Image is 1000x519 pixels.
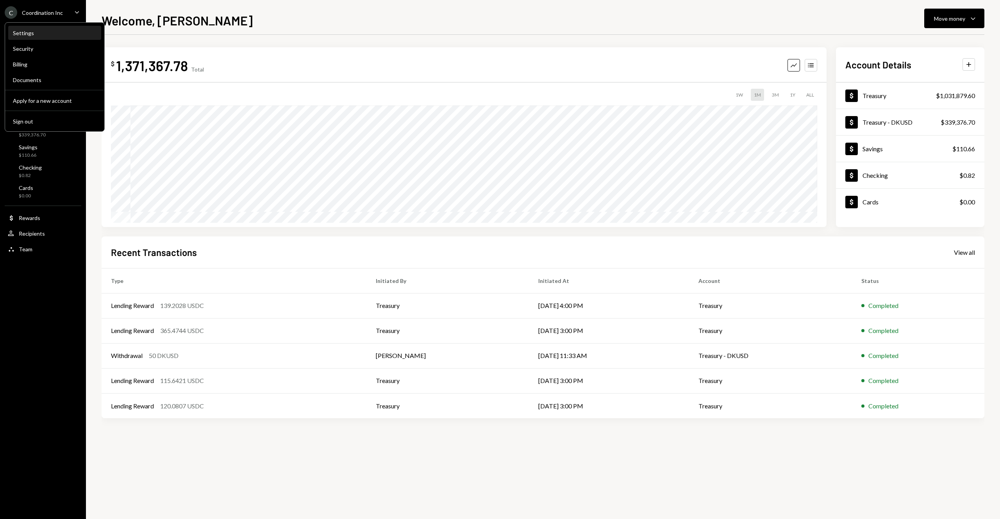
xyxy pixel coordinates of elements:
div: Lending Reward [111,301,154,310]
div: $339,376.70 [19,132,64,138]
div: $ [111,60,114,68]
a: Treasury - DKUSD$339,376.70 [836,109,984,135]
a: Team [5,242,81,256]
div: 3M [769,89,782,101]
div: C [5,6,17,19]
div: $1,031,879.60 [936,91,975,100]
div: Completed [868,351,898,360]
div: Savings [19,144,37,150]
td: Treasury [366,393,529,418]
a: Treasury$1,031,879.60 [836,82,984,109]
th: Initiated By [366,268,529,293]
th: Type [102,268,366,293]
div: Documents [13,77,96,83]
a: Settings [8,26,101,40]
div: Total [191,66,204,73]
button: Apply for a new account [8,94,101,108]
div: Settings [13,30,96,36]
div: Completed [868,401,898,411]
td: [DATE] 11:33 AM [529,343,689,368]
div: View all [954,249,975,256]
div: $110.66 [19,152,37,159]
div: Coordination Inc [22,9,63,16]
a: Savings$110.66 [836,136,984,162]
div: $0.82 [959,171,975,180]
div: $0.00 [19,193,33,199]
div: Rewards [19,215,40,221]
td: [PERSON_NAME] [366,343,529,368]
th: Status [852,268,984,293]
a: Billing [8,57,101,71]
a: Cards$0.00 [836,189,984,215]
button: Move money [924,9,984,28]
h2: Account Details [845,58,911,71]
div: Lending Reward [111,401,154,411]
td: Treasury [366,293,529,318]
a: Cards$0.00 [5,182,81,201]
div: Completed [868,301,898,310]
div: Team [19,246,32,252]
td: [DATE] 3:00 PM [529,318,689,343]
a: Rewards [5,211,81,225]
div: $110.66 [952,144,975,154]
a: Security [8,41,101,55]
h1: Welcome, [PERSON_NAME] [102,13,253,28]
div: Savings [862,145,883,152]
td: [DATE] 3:00 PM [529,393,689,418]
td: Treasury [689,318,852,343]
td: Treasury [366,318,529,343]
a: Recipients [5,226,81,240]
a: Checking$0.82 [836,162,984,188]
div: Cards [19,184,33,191]
div: Checking [862,172,888,179]
div: ALL [803,89,817,101]
div: Treasury - DKUSD [862,118,912,126]
div: Move money [934,14,965,23]
td: Treasury [366,368,529,393]
div: 50 DKUSD [149,351,179,360]
div: Recipients [19,230,45,237]
th: Initiated At [529,268,689,293]
a: Documents [8,73,101,87]
div: Completed [868,376,898,385]
div: Lending Reward [111,326,154,335]
div: 115.6421 USDC [160,376,204,385]
div: 1,371,367.78 [116,57,188,74]
div: 1Y [787,89,798,101]
a: View all [954,248,975,256]
td: Treasury - DKUSD [689,343,852,368]
div: 365.4744 USDC [160,326,204,335]
div: Cards [862,198,879,206]
div: $339,376.70 [941,118,975,127]
div: Security [13,45,96,52]
div: $0.82 [19,172,42,179]
th: Account [689,268,852,293]
div: $0.00 [959,197,975,207]
div: Withdrawal [111,351,143,360]
div: Sign out [13,118,96,125]
td: [DATE] 4:00 PM [529,293,689,318]
a: Checking$0.82 [5,162,81,181]
h2: Recent Transactions [111,246,197,259]
div: Billing [13,61,96,68]
button: Sign out [8,115,101,129]
div: Apply for a new account [13,97,96,104]
td: Treasury [689,293,852,318]
td: Treasury [689,368,852,393]
td: Treasury [689,393,852,418]
div: Checking [19,164,42,171]
div: Completed [868,326,898,335]
div: Lending Reward [111,376,154,385]
td: [DATE] 3:00 PM [529,368,689,393]
div: 1M [751,89,764,101]
div: 120.0807 USDC [160,401,204,411]
a: Savings$110.66 [5,141,81,160]
div: Treasury [862,92,886,99]
div: 1W [732,89,746,101]
div: 139.2028 USDC [160,301,204,310]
